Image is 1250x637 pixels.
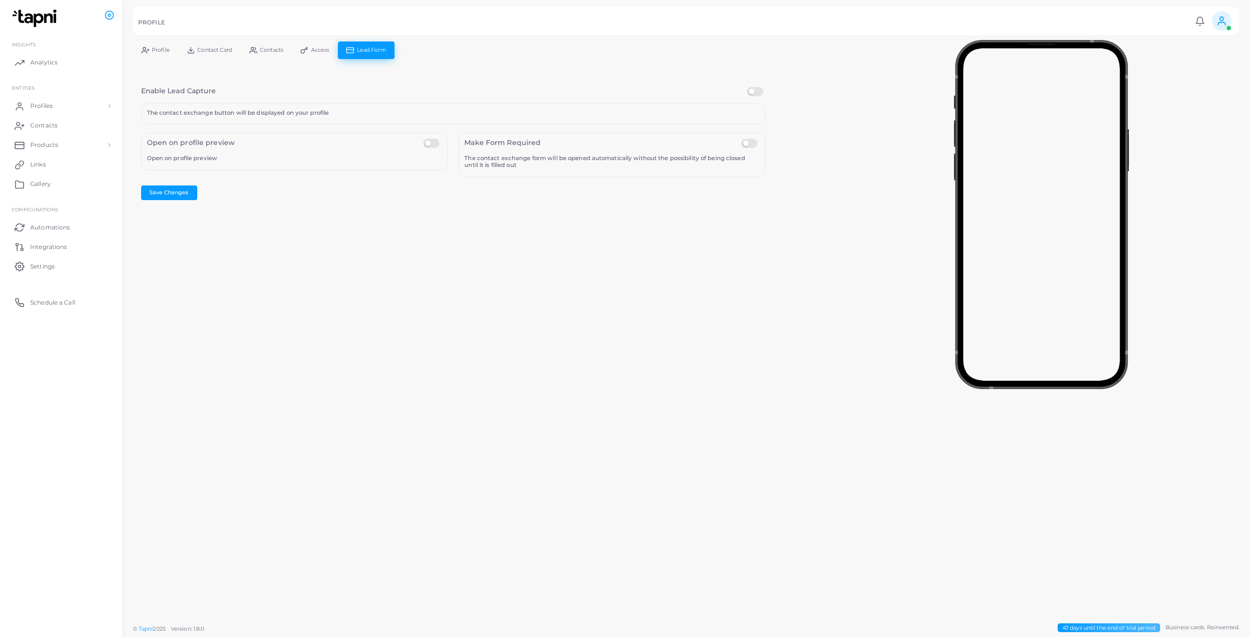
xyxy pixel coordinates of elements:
a: Gallery [7,174,115,194]
span: INSIGHTS [12,41,36,47]
a: Schedule a Call [7,292,115,312]
span: Analytics [30,58,58,67]
span: Products [30,141,58,149]
img: logo [9,9,63,27]
span: Settings [30,262,55,271]
button: Save Changes [141,185,197,200]
a: Tapni [139,625,153,632]
span: 2025 [153,625,165,633]
span: 47 days until the end of trial period [1058,623,1160,633]
a: Contacts [7,116,115,135]
span: © [133,625,204,633]
span: Version: 1.8.0 [171,625,205,632]
a: Integrations [7,237,115,256]
h5: The contact exchange form will be opened automatically without the possibility of being closed un... [464,155,760,168]
span: ENTITIES [12,85,35,91]
h5: Open on profile preview [147,155,442,162]
h4: Make Form Required [464,139,541,147]
span: Contacts [260,47,283,53]
span: Profile [152,47,170,53]
span: Gallery [30,180,51,188]
h5: PROFILE [138,19,165,26]
span: Automations [30,223,70,232]
span: Access [311,47,330,53]
span: Configurations [12,206,58,212]
span: Contact Card [197,47,232,53]
a: Profiles [7,96,115,116]
span: Links [30,160,46,169]
h4: Enable Lead Capture [141,87,216,95]
span: Integrations [30,243,67,251]
h4: Open on profile preview [147,139,235,147]
a: Products [7,135,115,155]
span: Lead Form [357,47,386,53]
img: phone-mock.b55596b7.png [954,40,1129,389]
span: Profiles [30,102,53,110]
a: Links [7,155,115,174]
a: Automations [7,217,115,237]
span: Business cards. Reinvented. [1166,623,1239,632]
span: Contacts [30,121,58,130]
span: Schedule a Call [30,298,75,307]
a: Analytics [7,53,115,72]
h5: The contact exchange button will be displayed on your profile [147,109,760,116]
a: Settings [7,256,115,276]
